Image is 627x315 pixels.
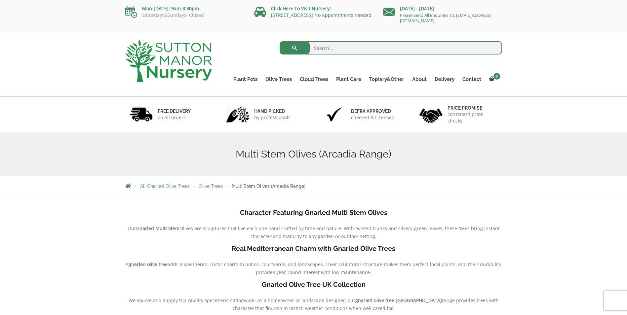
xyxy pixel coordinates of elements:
[323,106,346,123] img: 3.jpg
[351,114,395,121] p: checked & Licensed
[136,225,179,231] b: Gnarled Multi Stem
[400,12,491,23] a: Please Send All Enquiries To: [EMAIL_ADDRESS][DOMAIN_NAME]
[408,75,431,84] a: About
[448,111,498,124] p: consistent price checks
[254,108,291,114] h6: hand picked
[261,75,296,84] a: Olive Trees
[158,108,191,114] h6: FREE DELIVERY
[125,148,502,160] h1: Multi Stem Olives (Arcadia Range)
[140,184,190,189] a: All Gnarled Olive Trees
[332,75,365,84] a: Plant Care
[125,183,502,189] nav: Breadcrumbs
[493,73,500,80] span: 0
[419,104,443,124] img: 4.jpg
[271,12,372,18] a: [STREET_ADDRESS] No Appointments needed
[280,41,502,54] input: Search...
[126,261,129,267] span: A
[485,75,502,84] a: 0
[383,5,502,13] p: [DATE] - [DATE]
[125,5,244,13] p: Mon-[DATE]: 9am-3:30pm
[254,114,291,121] p: by professionals
[458,75,485,84] a: Contact
[365,75,408,84] a: Topiary&Other
[199,184,223,189] a: Olive Trees
[448,105,498,111] h6: Price promise
[355,297,442,303] b: gnarled olive tree [GEOGRAPHIC_DATA]
[262,281,366,289] b: Gnarled Olive Tree UK Collection
[158,114,191,121] p: on all orders
[296,75,332,84] a: Cloud Trees
[128,225,136,231] span: Our
[232,245,395,253] b: Real Mediterranean Charm with Gnarled Olive Trees
[226,106,249,123] img: 2.jpg
[351,108,395,114] h6: Defra approved
[240,209,387,217] b: Character Featuring Gnarled Multi Stem Olives
[125,13,244,18] p: Saturdays&Sundays: Closed
[179,225,500,239] span: Olives are sculptures that live each one hand crafted by time and nature. With twisted trunks and...
[271,5,331,12] a: Click Here To Visit Nursery!
[168,261,501,275] span: adds a weathered, rustic charm to patios, courtyards, and landscapes. Their sculptural structure ...
[129,297,355,303] span: We source and supply top-quality specimens nationwide. As a homeowner or landscape designer, our
[125,40,212,82] img: logo
[431,75,458,84] a: Delivery
[232,184,305,189] span: Multi Stem Olives (Arcadia Range)
[129,261,168,267] b: gnarled olive tree
[130,106,153,123] img: 1.jpg
[229,75,261,84] a: Plant Pots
